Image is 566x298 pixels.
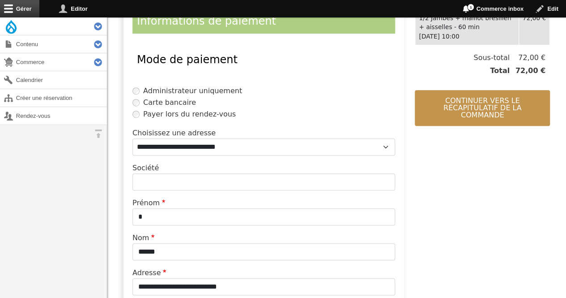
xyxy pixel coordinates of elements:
[510,65,545,76] span: 72,00 €
[132,128,216,138] label: Choisissez une adresse
[419,33,459,40] time: [DATE] 10:00
[519,9,549,45] td: 72,00 €
[137,15,276,27] span: Informations de paiement
[132,198,167,208] label: Prénom
[490,65,510,76] span: Total
[143,97,196,108] label: Carte bancaire
[137,53,238,66] span: Mode de paiement
[132,268,168,278] label: Adresse
[143,86,242,96] label: Administrateur uniquement
[132,163,159,173] label: Société
[467,4,474,11] span: 1
[510,52,545,63] span: 72,00 €
[415,90,550,126] button: Continuer vers le récapitulatif de la commande
[132,233,157,243] label: Nom
[89,125,107,143] button: Orientation horizontale
[473,52,510,63] span: Sous-total
[143,109,236,120] label: Payer lors du rendez-vous
[419,13,515,32] div: 1/2 Jambes + maillot brésilien + aisselles - 60 min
